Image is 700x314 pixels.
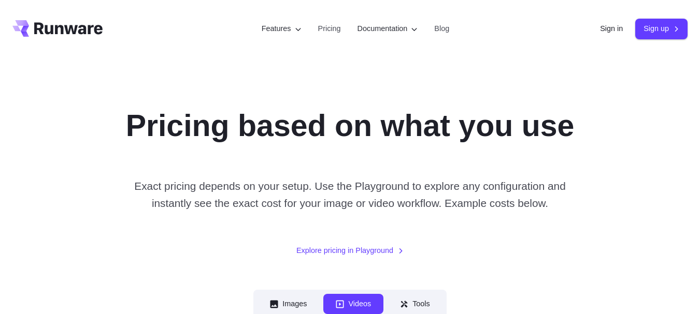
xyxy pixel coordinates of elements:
button: Images [258,294,319,314]
label: Documentation [358,23,418,35]
a: Blog [434,23,449,35]
button: Tools [388,294,442,314]
p: Exact pricing depends on your setup. Use the Playground to explore any configuration and instantl... [113,177,586,212]
h1: Pricing based on what you use [126,108,575,144]
a: Explore pricing in Playground [296,245,404,257]
a: Sign up [635,19,688,39]
a: Sign in [600,23,623,35]
a: Go to / [12,20,103,37]
a: Pricing [318,23,341,35]
label: Features [262,23,302,35]
button: Videos [323,294,383,314]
